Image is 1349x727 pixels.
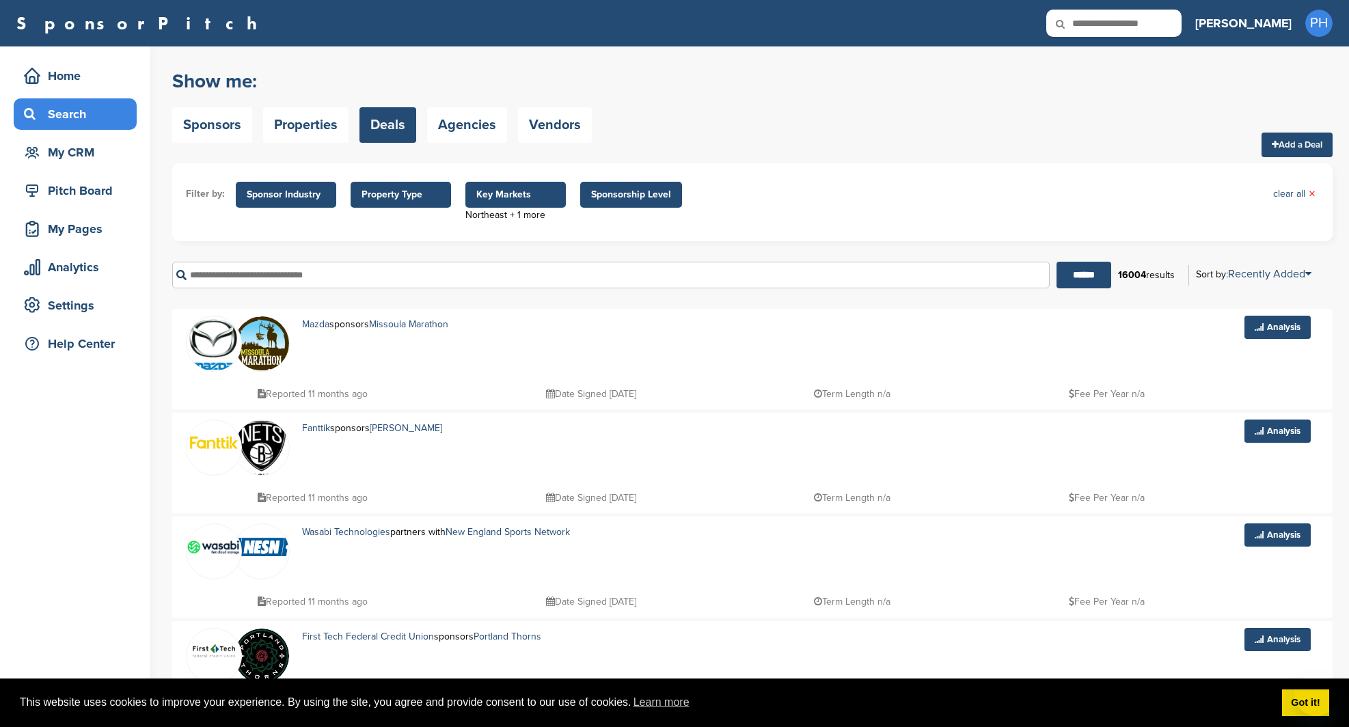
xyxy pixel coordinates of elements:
[14,98,137,130] a: Search
[234,420,289,486] img: Open uri20141112 64162 soind?1415806418
[302,523,651,540] p: partners with
[474,631,541,642] a: Portland Thorns
[14,60,137,92] a: Home
[1228,267,1311,281] a: Recently Added
[302,631,434,642] a: First Tech Federal Credit Union
[21,178,137,203] div: Pitch Board
[1069,593,1145,610] p: Fee Per Year n/a
[1196,269,1311,279] div: Sort by:
[258,593,368,610] p: Reported 11 months ago
[186,187,225,202] li: Filter by:
[20,692,1271,713] span: This website uses cookies to improve your experience. By using the site, you agree and provide co...
[1305,10,1333,37] span: PH
[591,187,671,202] span: Sponsorship Level
[814,385,890,402] p: Term Length n/a
[234,538,289,556] img: Data?1415808421
[476,187,555,202] span: Key Markets
[234,629,289,683] img: Data?1415808486
[1294,672,1338,716] iframe: Button to launch messaging window
[258,385,368,402] p: Reported 11 months ago
[234,316,289,370] img: Asset 1 1
[302,316,496,333] p: sponsors
[359,107,416,143] a: Deals
[247,187,325,202] span: Sponsor Industry
[546,489,636,506] p: Date Signed [DATE]
[1244,316,1311,339] a: Analysis
[465,208,566,223] div: Northeast + 1 more
[1309,187,1316,202] span: ×
[21,102,137,126] div: Search
[187,316,241,370] img: Open uri20141112 50798 dltzo9
[14,251,137,283] a: Analytics
[1111,264,1182,287] div: results
[362,187,440,202] span: Property Type
[446,526,570,538] a: New England Sports Network
[1195,14,1292,33] h3: [PERSON_NAME]
[16,14,266,32] a: SponsorPitch
[187,422,241,463] img: Images (16)
[1069,385,1145,402] p: Fee Per Year n/a
[1195,8,1292,38] a: [PERSON_NAME]
[1244,420,1311,443] a: Analysis
[302,318,329,330] a: Mazda
[14,137,137,168] a: My CRM
[546,385,636,402] p: Date Signed [DATE]
[187,644,241,657] img: First tech cu company logo
[814,489,890,506] p: Term Length n/a
[14,290,137,321] a: Settings
[187,539,241,555] img: 330px wasabi logo
[258,489,368,506] p: Reported 11 months ago
[21,293,137,318] div: Settings
[21,331,137,356] div: Help Center
[302,422,330,434] a: Fanttik
[263,107,349,143] a: Properties
[21,217,137,241] div: My Pages
[1244,523,1311,547] a: Analysis
[21,64,137,88] div: Home
[1282,689,1329,717] a: dismiss cookie message
[1069,489,1145,506] p: Fee Per Year n/a
[814,593,890,610] p: Term Length n/a
[21,255,137,279] div: Analytics
[369,318,448,330] a: Missoula Marathon
[518,107,592,143] a: Vendors
[1118,269,1146,281] b: 16004
[1273,187,1316,202] a: clear all×
[172,107,252,143] a: Sponsors
[1262,133,1333,157] a: Add a Deal
[302,526,390,538] a: Wasabi Technologies
[546,593,636,610] p: Date Signed [DATE]
[1244,628,1311,651] a: Analysis
[302,420,489,437] p: sponsors
[427,107,507,143] a: Agencies
[14,213,137,245] a: My Pages
[370,422,442,434] a: [PERSON_NAME]
[14,328,137,359] a: Help Center
[14,175,137,206] a: Pitch Board
[302,628,615,645] p: sponsors
[172,69,592,94] h2: Show me:
[631,692,692,713] a: learn more about cookies
[21,140,137,165] div: My CRM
